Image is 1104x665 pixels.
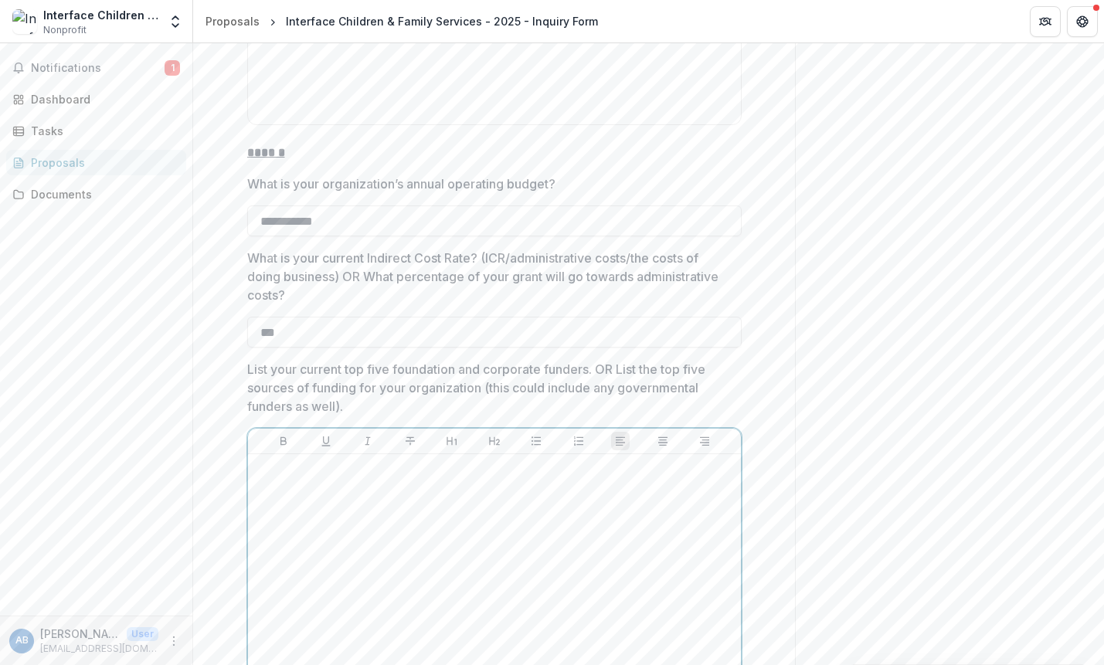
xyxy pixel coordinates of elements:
[401,432,420,450] button: Strike
[206,13,260,29] div: Proposals
[485,432,504,450] button: Heading 2
[31,186,174,202] div: Documents
[695,432,714,450] button: Align Right
[569,432,588,450] button: Ordered List
[127,627,158,641] p: User
[165,632,183,650] button: More
[40,642,158,656] p: [EMAIL_ADDRESS][DOMAIN_NAME]
[611,432,630,450] button: Align Left
[43,23,87,37] span: Nonprofit
[199,10,604,32] nav: breadcrumb
[247,249,732,304] p: What is your current Indirect Cost Rate? (ICR/administrative costs/the costs of doing business) O...
[1067,6,1098,37] button: Get Help
[15,636,29,646] div: Angela Barosso
[6,56,186,80] button: Notifications1
[247,175,555,193] p: What is your organization’s annual operating budget?
[31,123,174,139] div: Tasks
[6,150,186,175] a: Proposals
[6,182,186,207] a: Documents
[6,118,186,144] a: Tasks
[443,432,461,450] button: Heading 1
[31,62,165,75] span: Notifications
[1030,6,1061,37] button: Partners
[199,10,266,32] a: Proposals
[247,360,732,416] p: List your current top five foundation and corporate funders. OR List the top five sources of fund...
[40,626,121,642] p: [PERSON_NAME]
[654,432,672,450] button: Align Center
[274,432,293,450] button: Bold
[6,87,186,112] a: Dashboard
[43,7,158,23] div: Interface Children & Family Services
[286,13,598,29] div: Interface Children & Family Services - 2025 - Inquiry Form
[31,91,174,107] div: Dashboard
[31,154,174,171] div: Proposals
[165,60,180,76] span: 1
[527,432,545,450] button: Bullet List
[358,432,377,450] button: Italicize
[165,6,186,37] button: Open entity switcher
[12,9,37,34] img: Interface Children & Family Services
[317,432,335,450] button: Underline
